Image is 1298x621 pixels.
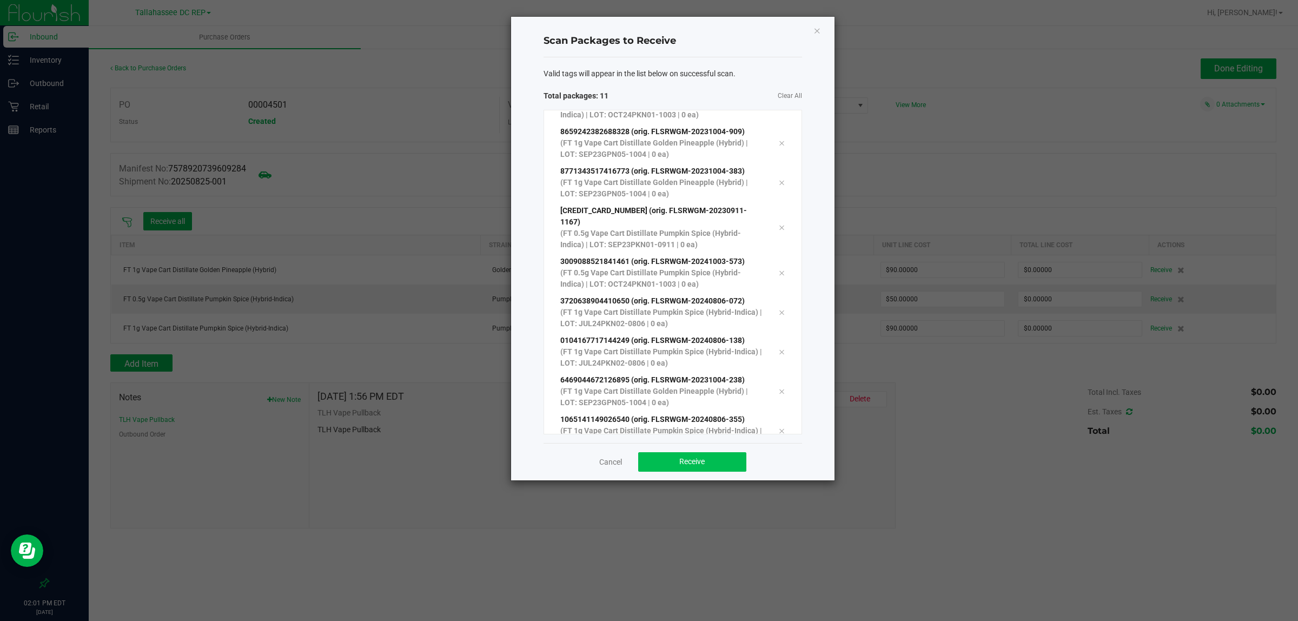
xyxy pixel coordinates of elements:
div: Remove tag [770,385,793,398]
div: Remove tag [770,306,793,319]
p: (FT 1g Vape Cart Distillate Golden Pineapple (Hybrid) | LOT: SEP23GPN05-1004 | 0 ea) [560,386,763,408]
p: (FT 1g Vape Cart Distillate Pumpkin Spice (Hybrid-Indica) | LOT: JUL24PKN02-0806 | 0 ea) [560,307,763,329]
p: (FT 1g Vape Cart Distillate Golden Pineapple (Hybrid) | LOT: SEP23GPN05-1004 | 0 ea) [560,177,763,200]
p: (FT 0.5g Vape Cart Distillate Pumpkin Spice (Hybrid-Indica) | LOT: SEP23PKN01-0911 | 0 ea) [560,228,763,250]
span: 0104167717144249 (orig. FLSRWGM-20240806-138) [560,336,745,345]
span: Total packages: 11 [544,90,673,102]
span: 8659242382688328 (orig. FLSRWGM-20231004-909) [560,127,745,136]
div: Remove tag [770,266,793,279]
button: Close [813,24,821,37]
span: 1065141149026540 (orig. FLSRWGM-20240806-355) [560,415,745,424]
span: [CREDIT_CARD_NUMBER] (orig. FLSRWGM-20230911-1167) [560,206,747,226]
p: (FT 1g Vape Cart Distillate Pumpkin Spice (Hybrid-Indica) | LOT: JUL24PKN02-0806 | 0 ea) [560,346,763,369]
span: 3720638904410650 (orig. FLSRWGM-20240806-072) [560,296,745,305]
span: 6469044672126895 (orig. FLSRWGM-20231004-238) [560,375,745,384]
span: 3009088521841461 (orig. FLSRWGM-20241003-573) [560,257,745,266]
p: (FT 0.5g Vape Cart Distillate Pumpkin Spice (Hybrid-Indica) | LOT: OCT24PKN01-1003 | 0 ea) [560,267,763,290]
div: Remove tag [770,136,793,149]
a: Clear All [778,91,802,101]
span: 8771343517416773 (orig. FLSRWGM-20231004-383) [560,167,745,175]
div: Remove tag [770,176,793,189]
div: Remove tag [770,424,793,437]
h4: Scan Packages to Receive [544,34,802,48]
div: Remove tag [770,345,793,358]
p: (FT 1g Vape Cart Distillate Golden Pineapple (Hybrid) | LOT: SEP23GPN05-1004 | 0 ea) [560,137,763,160]
span: Receive [679,457,705,466]
p: (FT 1g Vape Cart Distillate Pumpkin Spice (Hybrid-Indica) | LOT: JUL24PKN02-0806 | 0 ea) [560,425,763,448]
iframe: Resource center [11,534,43,567]
button: Receive [638,452,746,472]
div: Remove tag [770,221,793,234]
span: Valid tags will appear in the list below on successful scan. [544,68,736,80]
a: Cancel [599,457,622,467]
